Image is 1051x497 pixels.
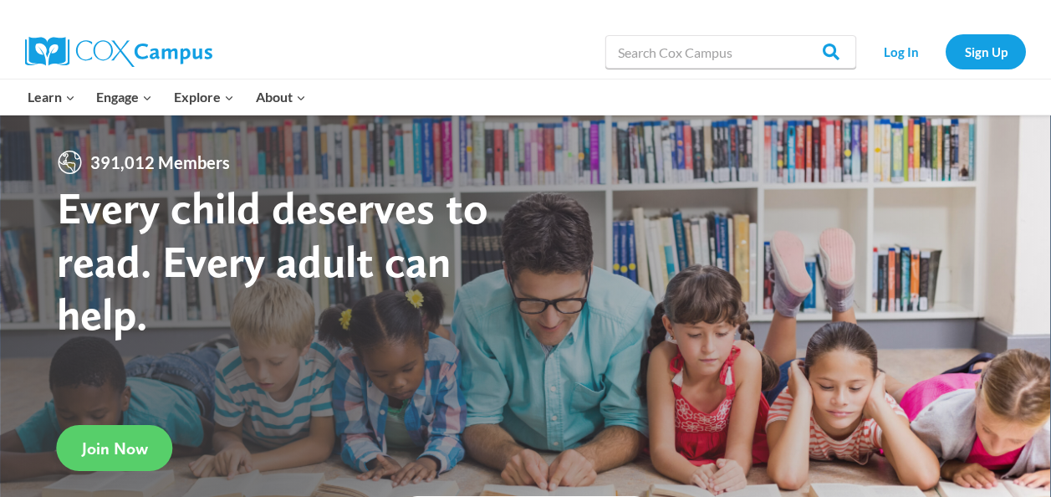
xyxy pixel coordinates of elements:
[82,438,148,459] span: Join Now
[17,79,316,115] nav: Primary Navigation
[25,37,212,67] img: Cox Campus
[96,86,152,108] span: Engage
[57,181,488,341] strong: Every child deserves to read. Every adult can help.
[605,35,856,69] input: Search Cox Campus
[865,34,937,69] a: Log In
[57,425,173,471] a: Join Now
[256,86,306,108] span: About
[865,34,1026,69] nav: Secondary Navigation
[84,149,237,176] span: 391,012 Members
[946,34,1026,69] a: Sign Up
[28,86,75,108] span: Learn
[174,86,234,108] span: Explore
